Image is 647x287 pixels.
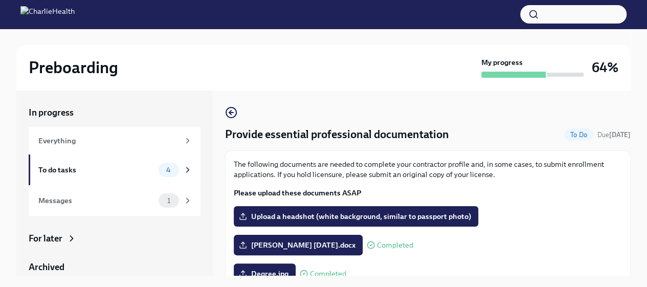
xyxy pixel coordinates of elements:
span: [PERSON_NAME] [DATE].docx [241,240,355,250]
span: Due [597,131,631,139]
span: Completed [377,241,413,249]
h4: Provide essential professional documentation [225,127,449,142]
span: Completed [310,270,346,278]
span: 1 [161,197,176,205]
strong: Please upload these documents ASAP [234,188,361,197]
strong: My progress [481,57,523,68]
label: [PERSON_NAME] [DATE].docx [234,235,363,255]
p: The following documents are needed to complete your contractor profile and, in some cases, to sub... [234,159,622,180]
div: To do tasks [38,164,154,175]
img: CharlieHealth [20,6,75,23]
h2: Preboarding [29,57,118,78]
span: Upload a headshot (white background, similar to passport photo) [241,211,471,222]
div: Messages [38,195,154,206]
a: To do tasks4 [29,154,200,185]
label: Degree.jpg [234,263,296,284]
a: For later [29,232,200,245]
span: To Do [564,131,593,139]
span: Degree.jpg [241,269,288,279]
strong: [DATE] [609,131,631,139]
div: For later [29,232,62,245]
label: Upload a headshot (white background, similar to passport photo) [234,206,478,227]
a: Messages1 [29,185,200,216]
a: In progress [29,106,200,119]
span: October 9th, 2025 09:00 [597,130,631,140]
div: Everything [38,135,179,146]
h3: 64% [592,58,618,77]
a: Everything [29,127,200,154]
span: 4 [160,166,177,174]
a: Archived [29,261,200,273]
